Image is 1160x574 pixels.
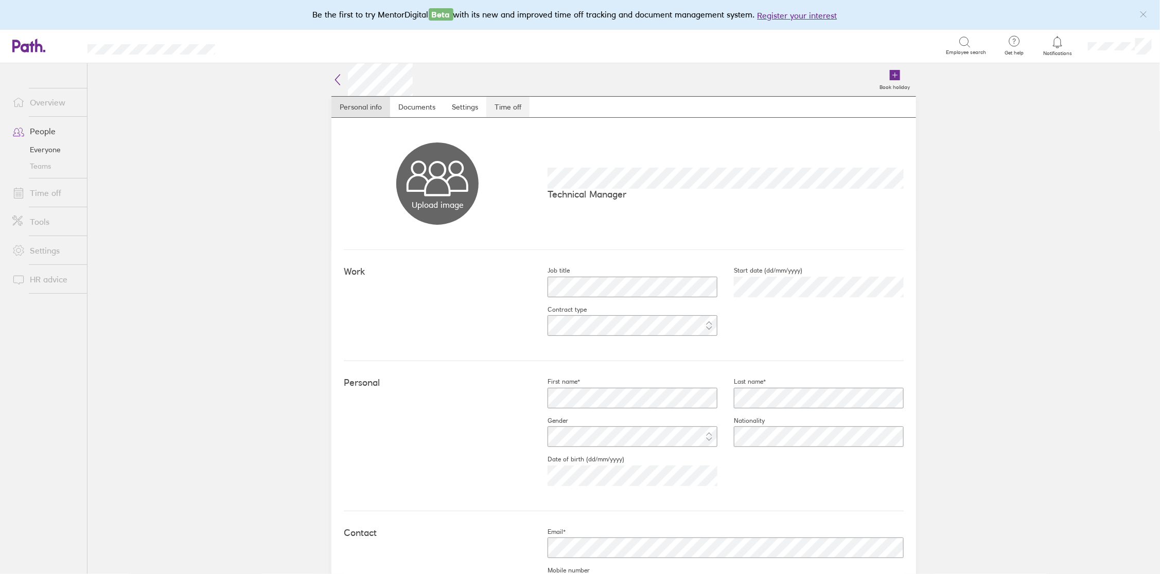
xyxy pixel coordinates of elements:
[717,378,766,386] label: Last name*
[717,417,765,425] label: Nationality
[429,8,453,21] span: Beta
[344,378,531,388] h4: Personal
[531,417,568,425] label: Gender
[531,528,566,536] label: Email*
[243,41,269,50] div: Search
[4,211,87,232] a: Tools
[344,266,531,277] h4: Work
[4,158,87,174] a: Teams
[4,121,87,141] a: People
[548,189,904,200] p: Technical Manager
[1041,50,1075,57] span: Notifications
[344,528,531,539] h4: Contact
[531,266,570,275] label: Job title
[4,269,87,290] a: HR advice
[331,97,390,117] a: Personal info
[486,97,530,117] a: Time off
[717,266,802,275] label: Start date (dd/mm/yyyy)
[4,92,87,113] a: Overview
[531,455,624,463] label: Date of birth (dd/mm/yyyy)
[531,378,580,386] label: First name*
[873,81,916,91] label: Book holiday
[873,63,916,96] a: Book holiday
[4,240,87,261] a: Settings
[4,183,87,203] a: Time off
[444,97,486,117] a: Settings
[997,50,1031,56] span: Get help
[758,9,837,22] button: Register your interest
[531,306,587,314] label: Contract type
[4,141,87,158] a: Everyone
[1041,35,1075,57] a: Notifications
[313,8,848,22] div: Be the first to try MentorDigital with its new and improved time off tracking and document manage...
[390,97,444,117] a: Documents
[946,49,986,56] span: Employee search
